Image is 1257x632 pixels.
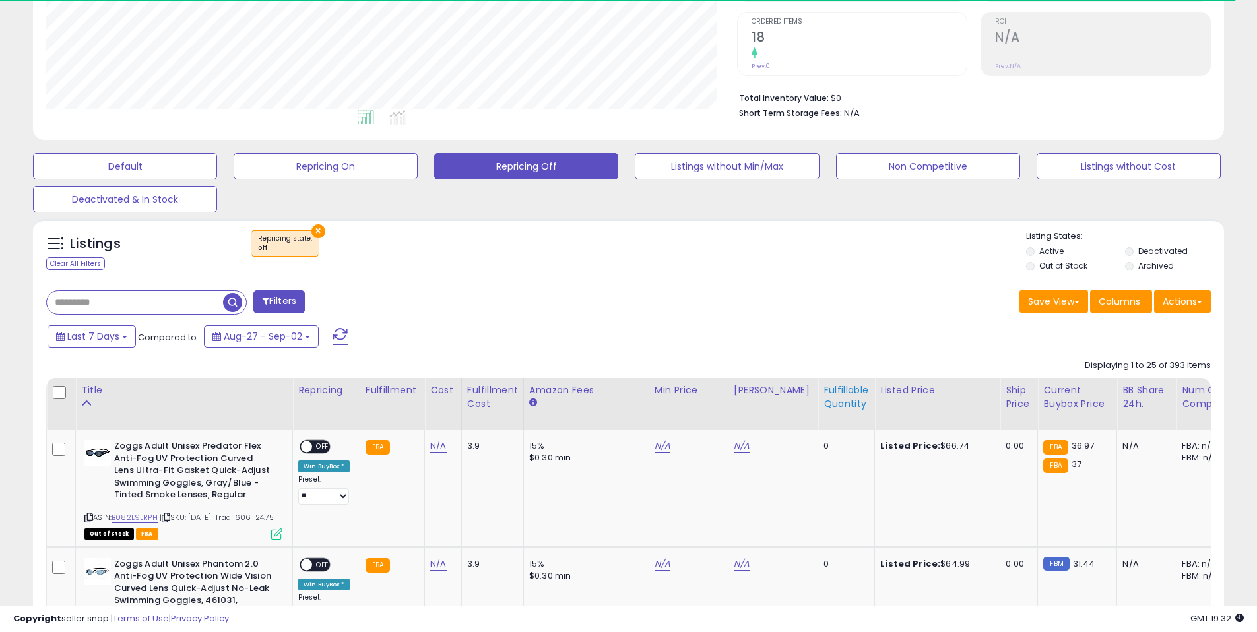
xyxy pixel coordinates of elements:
a: N/A [734,557,750,571]
a: Terms of Use [113,612,169,625]
button: Default [33,153,217,179]
a: N/A [430,439,446,453]
span: Ordered Items [752,18,967,26]
div: Clear All Filters [46,257,105,270]
p: Listing States: [1026,230,1224,243]
span: Aug-27 - Sep-02 [224,330,302,343]
strong: Copyright [13,612,61,625]
small: FBA [366,558,390,573]
button: Repricing On [234,153,418,179]
button: Filters [253,290,305,313]
button: Listings without Cost [1037,153,1221,179]
span: Columns [1099,295,1140,308]
b: Listed Price: [880,557,940,570]
h2: 18 [752,30,967,47]
div: 15% [529,440,639,452]
span: Last 7 Days [67,330,119,343]
span: OFF [312,559,333,570]
div: Title [81,383,287,397]
small: FBA [366,440,390,455]
label: Archived [1138,260,1174,271]
div: FBA: n/a [1182,558,1225,570]
div: Displaying 1 to 25 of 393 items [1085,360,1211,372]
div: FBM: n/a [1182,570,1225,582]
div: Win BuyBox * [298,579,350,590]
span: 2025-09-10 19:32 GMT [1190,612,1244,625]
div: $0.30 min [529,452,639,464]
span: OFF [312,441,333,453]
div: 0 [823,440,864,452]
small: Prev: 0 [752,62,770,70]
span: 36.97 [1072,439,1095,452]
div: Win BuyBox * [298,460,350,472]
button: Non Competitive [836,153,1020,179]
button: Last 7 Days [48,325,136,348]
label: Out of Stock [1039,260,1087,271]
button: Listings without Min/Max [635,153,819,179]
div: Cost [430,383,456,397]
div: $0.30 min [529,570,639,582]
button: Columns [1090,290,1152,313]
span: Compared to: [138,331,199,344]
b: Listed Price: [880,439,940,452]
a: Privacy Policy [171,612,229,625]
div: FBA: n/a [1182,440,1225,452]
button: Aug-27 - Sep-02 [204,325,319,348]
div: FBM: n/a [1182,452,1225,464]
div: Num of Comp. [1182,383,1230,411]
div: Amazon Fees [529,383,643,397]
span: 31.44 [1073,557,1095,570]
div: seller snap | | [13,613,229,625]
div: off [258,243,312,253]
li: $0 [739,89,1201,105]
a: B082L9LRPH [112,512,158,523]
button: Deactivated & In Stock [33,186,217,212]
span: All listings that are currently out of stock and unavailable for purchase on Amazon [84,528,134,540]
a: N/A [734,439,750,453]
div: 3.9 [467,440,513,452]
button: × [311,224,325,238]
b: Zoggs Adult Unisex Phantom 2.0 Anti-Fog UV Protection Wide Vision Curved Lens Quick-Adjust No-Lea... [114,558,274,623]
b: Total Inventory Value: [739,92,829,104]
small: Amazon Fees. [529,397,537,409]
label: Deactivated [1138,245,1188,257]
div: Repricing [298,383,354,397]
div: Listed Price [880,383,994,397]
div: N/A [1122,558,1166,570]
b: Zoggs Adult Unisex Predator Flex Anti-Fog UV Protection Curved Lens Ultra-Fit Gasket Quick-Adjust... [114,440,274,505]
button: Save View [1019,290,1088,313]
div: Fulfillment Cost [467,383,518,411]
h5: Listings [70,235,121,253]
div: Fulfillable Quantity [823,383,869,411]
span: FBA [136,528,158,540]
span: | SKU: [DATE]-Trad-606-24.75 [160,512,274,522]
div: $66.74 [880,440,990,452]
label: Active [1039,245,1064,257]
button: Repricing Off [434,153,618,179]
div: BB Share 24h. [1122,383,1171,411]
small: FBM [1043,557,1069,571]
a: N/A [655,439,670,453]
small: FBA [1043,440,1068,455]
div: 0.00 [1006,558,1027,570]
div: ASIN: [84,440,282,538]
span: 37 [1072,458,1081,470]
div: N/A [1122,440,1166,452]
span: Repricing state : [258,234,312,253]
div: 3.9 [467,558,513,570]
span: ROI [995,18,1210,26]
div: Current Buybox Price [1043,383,1111,411]
a: N/A [430,557,446,571]
img: 31aB7oIcy3L._SL40_.jpg [84,558,111,585]
div: Min Price [655,383,723,397]
div: 15% [529,558,639,570]
small: Prev: N/A [995,62,1021,70]
b: Short Term Storage Fees: [739,108,842,119]
div: Preset: [298,475,350,505]
div: 0.00 [1006,440,1027,452]
div: 0 [823,558,864,570]
small: FBA [1043,458,1068,473]
h2: N/A [995,30,1210,47]
span: N/A [844,107,860,119]
img: 31wtEZ1to-L._SL40_.jpg [84,440,111,466]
